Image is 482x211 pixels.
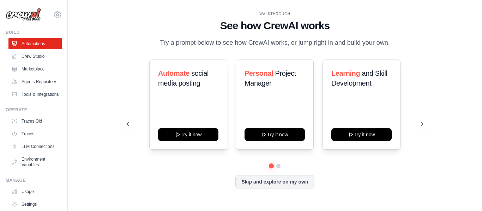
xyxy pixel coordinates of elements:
[8,128,62,139] a: Traces
[8,89,62,100] a: Tools & Integrations
[6,30,62,35] div: Build
[331,69,360,77] span: Learning
[8,76,62,87] a: Agents Repository
[8,186,62,197] a: Usage
[245,69,296,87] span: Project Manager
[8,154,62,170] a: Environment Variables
[8,51,62,62] a: Crew Studio
[8,141,62,152] a: LLM Connections
[158,128,218,141] button: Try it now
[6,107,62,113] div: Operate
[245,128,305,141] button: Try it now
[6,178,62,183] div: Manage
[158,69,189,77] span: Automate
[158,69,209,87] span: social media posting
[8,63,62,75] a: Marketplace
[245,69,273,77] span: Personal
[127,11,423,17] div: WALKTHROUGH
[8,116,62,127] a: Traces Old
[8,38,62,49] a: Automations
[235,175,314,188] button: Skip and explore on my own
[331,69,387,87] span: and Skill Development
[6,8,41,21] img: Logo
[331,128,392,141] button: Try it now
[127,19,423,32] h1: See how CrewAI works
[156,38,393,48] p: Try a prompt below to see how CrewAI works, or jump right in and build your own.
[8,199,62,210] a: Settings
